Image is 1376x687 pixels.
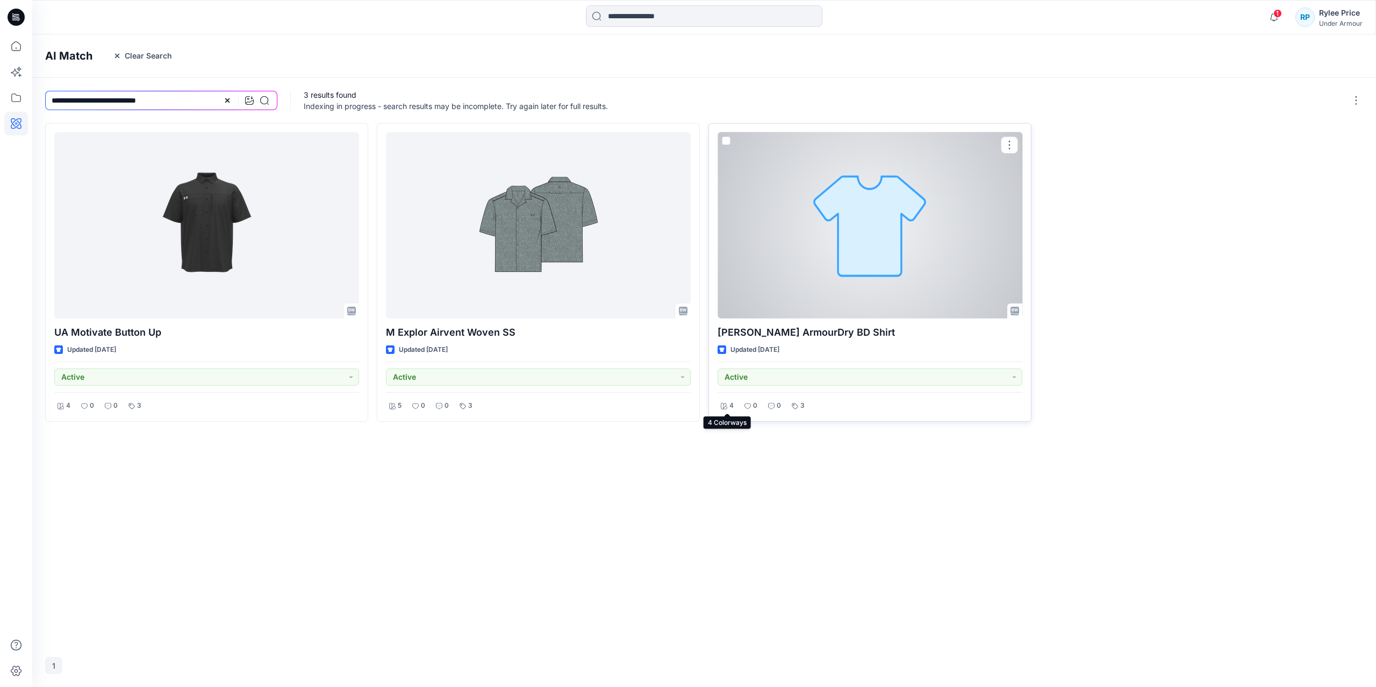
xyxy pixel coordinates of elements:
[54,132,359,319] a: UA Motivate Button Up
[386,325,691,340] p: M Explor Airvent Woven SS
[304,100,608,112] p: Indexing in progress - search results may be incomplete. Try again later for full results.
[718,325,1022,340] p: [PERSON_NAME] ArmourDry BD Shirt
[67,344,116,356] p: Updated [DATE]
[137,400,141,411] p: 3
[45,657,62,674] button: 1
[66,400,70,411] p: 4
[90,400,94,411] p: 0
[753,400,757,411] p: 0
[1319,6,1363,19] div: Rylee Price
[729,400,734,411] p: 4
[777,400,781,411] p: 0
[730,344,779,356] p: Updated [DATE]
[468,400,472,411] p: 3
[445,400,449,411] p: 0
[386,132,691,319] a: M Explor Airvent Woven SS
[113,400,118,411] p: 0
[399,344,448,356] p: Updated [DATE]
[1319,19,1363,27] div: Under Armour
[800,400,805,411] p: 3
[54,325,359,340] p: UA Motivate Button Up
[398,400,402,411] p: 5
[1295,8,1315,27] div: RP
[106,47,179,64] button: Clear Search
[1273,9,1282,18] span: 1
[304,89,608,100] p: 3 results found
[718,132,1022,319] a: Curry ArmourDry BD Shirt
[421,400,425,411] p: 0
[45,49,92,62] h4: AI Match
